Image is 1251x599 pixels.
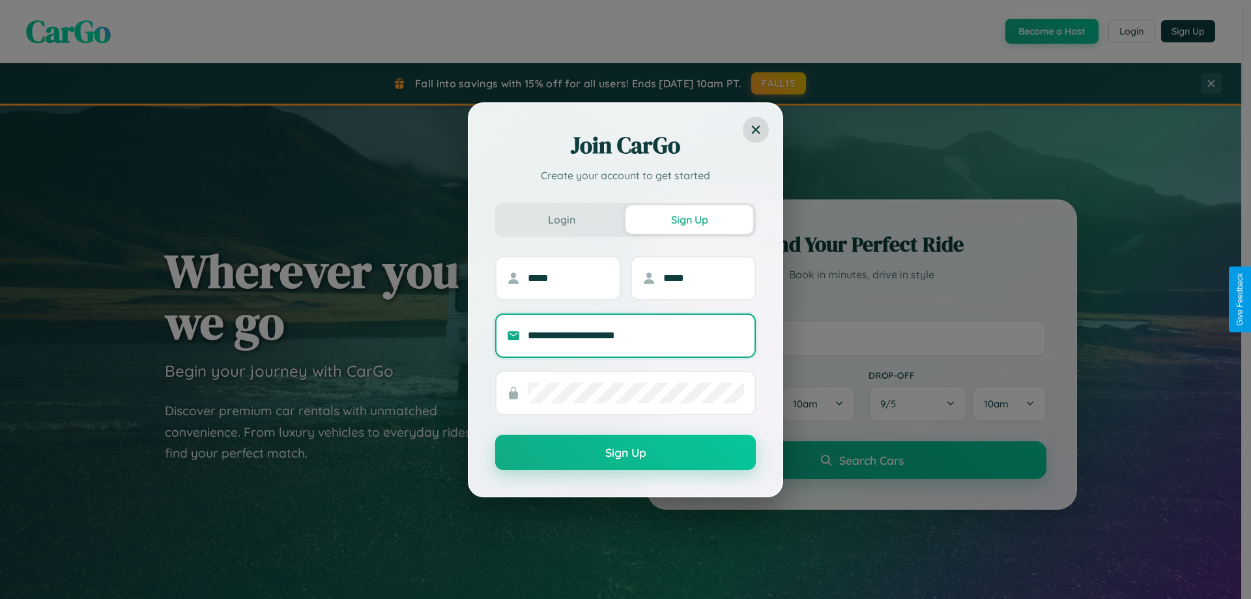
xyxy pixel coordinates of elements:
p: Create your account to get started [495,168,756,183]
div: Give Feedback [1235,273,1244,326]
button: Sign Up [625,205,753,234]
h2: Join CarGo [495,130,756,161]
button: Sign Up [495,435,756,470]
button: Login [498,205,625,234]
